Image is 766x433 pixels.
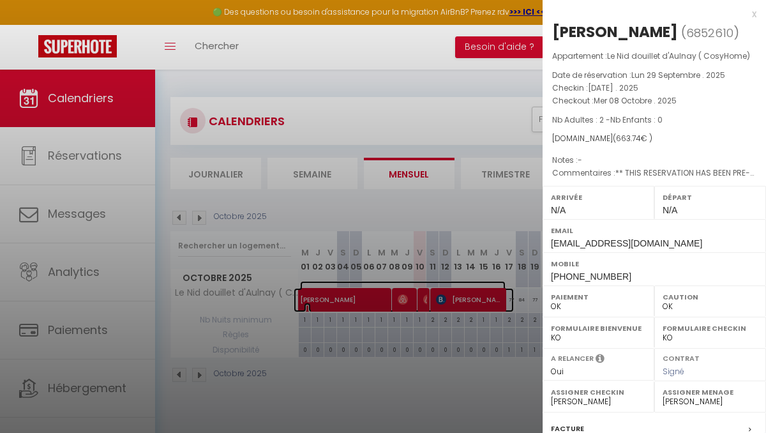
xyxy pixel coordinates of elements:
label: Email [551,224,758,237]
p: Notes : [552,154,756,167]
label: Assigner Checkin [551,386,646,399]
span: N/A [551,205,566,215]
label: A relancer [551,353,594,364]
div: [DOMAIN_NAME] [552,133,756,145]
span: Mer 08 Octobre . 2025 [594,95,677,106]
span: Nb Adultes : 2 - [552,114,663,125]
span: Nb Enfants : 0 [610,114,663,125]
label: Départ [663,191,758,204]
label: Assigner Menage [663,386,758,399]
p: Appartement : [552,50,756,63]
div: x [543,6,756,22]
span: ( € ) [613,133,652,144]
i: Sélectionner OUI si vous souhaiter envoyer les séquences de messages post-checkout [596,353,605,367]
p: Checkout : [552,95,756,107]
p: Commentaires : [552,167,756,179]
p: Checkin : [552,82,756,95]
span: ( ) [681,24,739,42]
label: Paiement [551,291,646,303]
label: Formulaire Bienvenue [551,322,646,335]
label: Caution [663,291,758,303]
span: [PHONE_NUMBER] [551,271,631,282]
span: N/A [663,205,677,215]
label: Arrivée [551,191,646,204]
label: Mobile [551,257,758,270]
div: [PERSON_NAME] [552,22,678,42]
span: Lun 29 Septembre . 2025 [631,70,725,80]
span: 6852610 [686,25,733,41]
label: Formulaire Checkin [663,322,758,335]
span: [DATE] . 2025 [588,82,638,93]
span: - [578,155,582,165]
span: 663.74 [616,133,641,144]
p: Date de réservation : [552,69,756,82]
span: Le Nid douillet d'Aulnay ( CosyHome) [607,50,750,61]
span: Signé [663,366,684,377]
span: [EMAIL_ADDRESS][DOMAIN_NAME] [551,238,702,248]
label: Contrat [663,353,700,361]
